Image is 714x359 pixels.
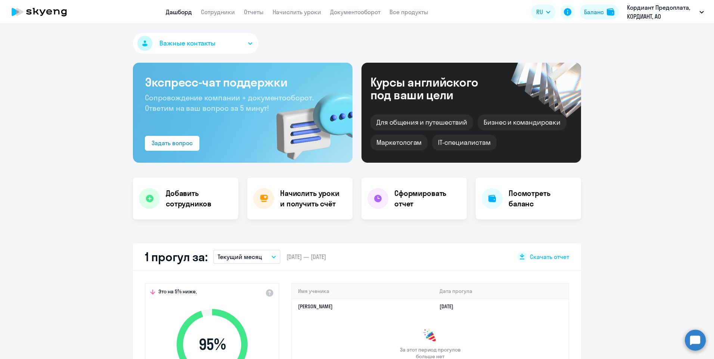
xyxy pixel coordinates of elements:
span: Скачать отчет [530,253,569,261]
button: RU [531,4,556,19]
button: Текущий месяц [213,250,280,264]
img: bg-img [266,79,353,163]
a: Начислить уроки [273,8,321,16]
div: Баланс [584,7,604,16]
th: Дата прогула [434,284,568,299]
h4: Добавить сотрудников [166,188,232,209]
span: Это на 5% ниже, [158,288,197,297]
a: Все продукты [389,8,428,16]
a: Дашборд [166,8,192,16]
span: [DATE] — [DATE] [286,253,326,261]
button: Важные контакты [133,33,258,54]
img: congrats [423,328,438,343]
p: Текущий месяц [218,252,262,261]
button: Кордиант Предоплата, КОРДИАНТ, АО [623,3,708,21]
span: Сопровождение компании + документооборот. Ответим на ваш вопрос за 5 минут! [145,93,314,113]
h2: 1 прогул за: [145,249,207,264]
a: Отчеты [244,8,264,16]
span: RU [536,7,543,16]
h4: Сформировать отчет [394,188,461,209]
span: 95 % [169,335,255,353]
a: Документооборот [330,8,381,16]
h3: Экспресс-чат поддержки [145,75,341,90]
div: Маркетологам [370,135,428,150]
img: balance [607,8,614,16]
button: Балансbalance [580,4,619,19]
a: [DATE] [440,303,459,310]
div: Бизнес и командировки [478,115,566,130]
a: [PERSON_NAME] [298,303,333,310]
span: Важные контакты [159,38,215,48]
div: Для общения и путешествий [370,115,473,130]
div: Курсы английского под ваши цели [370,76,498,101]
th: Имя ученика [292,284,434,299]
a: Сотрудники [201,8,235,16]
h4: Посмотреть баланс [509,188,575,209]
button: Задать вопрос [145,136,199,151]
div: IT-специалистам [432,135,496,150]
div: Задать вопрос [152,138,193,147]
p: Кордиант Предоплата, КОРДИАНТ, АО [627,3,696,21]
h4: Начислить уроки и получить счёт [280,188,345,209]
